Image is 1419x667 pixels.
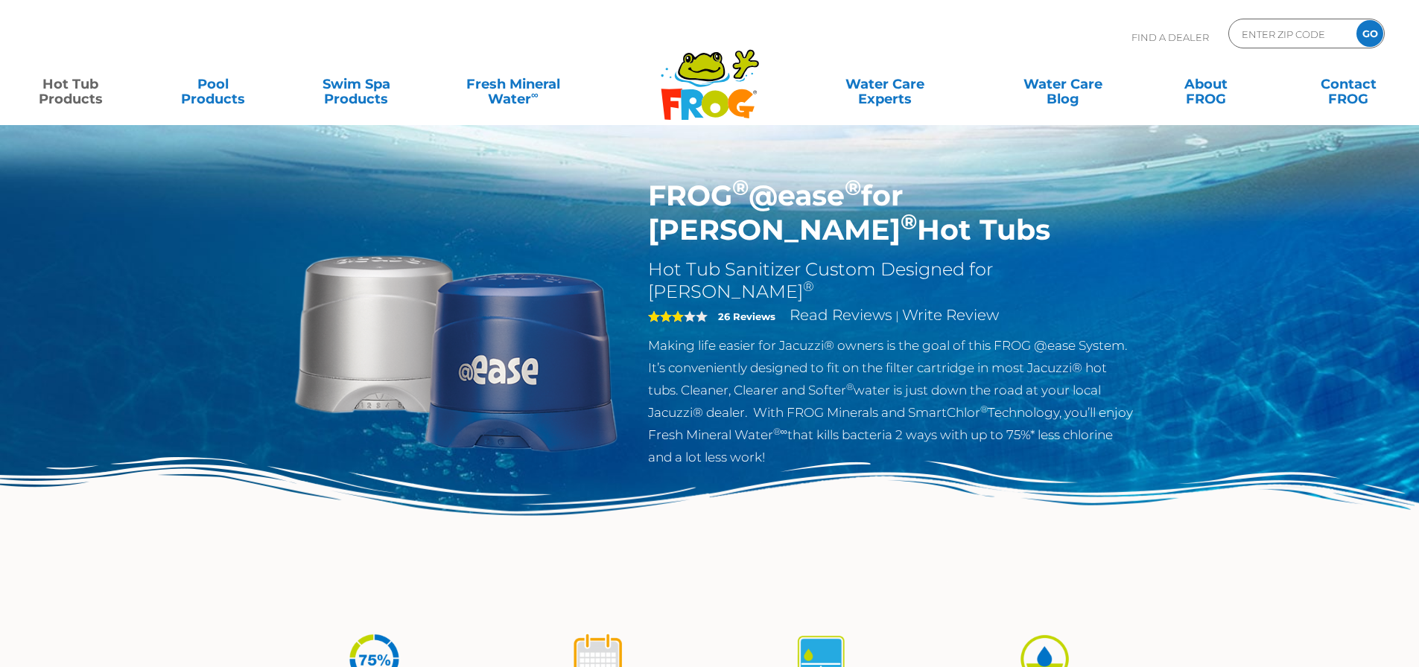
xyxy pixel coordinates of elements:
[803,278,814,295] sup: ®
[648,258,1134,303] h2: Hot Tub Sanitizer Custom Designed for [PERSON_NAME]
[773,426,787,437] sup: ®∞
[653,30,767,121] img: Frog Products Logo
[1150,69,1261,99] a: AboutFROG
[443,69,582,99] a: Fresh MineralWater∞
[1356,20,1383,47] input: GO
[795,69,975,99] a: Water CareExperts
[902,306,999,324] a: Write Review
[732,174,749,200] sup: ®
[158,69,269,99] a: PoolProducts
[285,179,626,520] img: Sundance-cartridges-2.png
[901,208,917,234] sup: ®
[648,310,684,322] span: 3
[980,403,988,415] sup: ®
[15,69,126,99] a: Hot TubProducts
[846,381,854,392] sup: ®
[1131,19,1209,56] p: Find A Dealer
[648,334,1134,468] p: Making life easier for Jacuzzi® owners is the goal of this FROG @ease System. It’s conveniently d...
[895,309,899,323] span: |
[1007,69,1118,99] a: Water CareBlog
[648,179,1134,247] h1: FROG @ease for [PERSON_NAME] Hot Tubs
[531,89,539,100] sup: ∞
[718,310,775,322] strong: 26 Reviews
[301,69,412,99] a: Swim SpaProducts
[1293,69,1404,99] a: ContactFROG
[790,306,892,324] a: Read Reviews
[845,174,861,200] sup: ®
